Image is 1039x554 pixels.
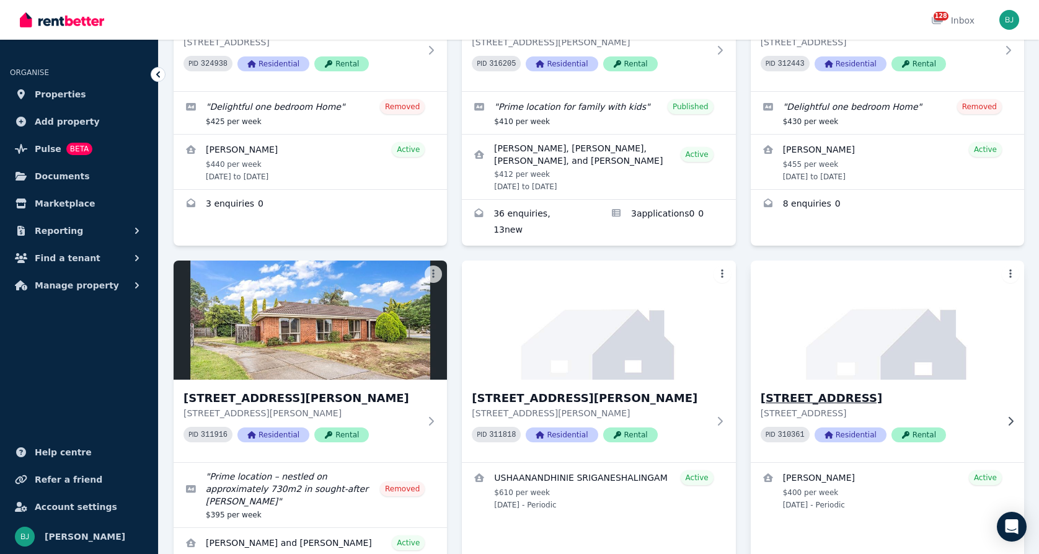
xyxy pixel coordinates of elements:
[472,36,708,48] p: [STREET_ADDRESS][PERSON_NAME]
[35,278,119,293] span: Manage property
[35,196,95,211] span: Marketplace
[35,114,100,129] span: Add property
[174,135,447,189] a: View details for Gordon Smith
[10,136,148,161] a: PulseBETA
[751,135,1024,189] a: View details for Niamh Cooke
[526,427,598,442] span: Residential
[761,390,997,407] h3: [STREET_ADDRESS]
[462,261,735,462] a: 54 Westmoreland Road, Sunshine North[STREET_ADDRESS][PERSON_NAME][STREET_ADDRESS][PERSON_NAME]PID...
[35,499,117,514] span: Account settings
[188,60,198,67] small: PID
[462,135,735,199] a: View details for Gloria Patelesio, Raylee Lafaele, Vanessa Patelesio, and Peti Lauese
[603,56,658,71] span: Rental
[751,92,1024,134] a: Edit listing: Delightful one bedroom Home
[35,472,102,487] span: Refer a friend
[35,223,83,238] span: Reporting
[603,427,658,442] span: Rental
[10,218,148,243] button: Reporting
[999,10,1019,30] img: Bom Jin
[10,440,148,465] a: Help centre
[237,427,309,442] span: Residential
[174,463,447,527] a: Edit listing: Prime location – nestled on approximately 730m2 in sought-after Melton West
[751,190,1024,220] a: Enquiries for unit 1/1 Larnoo Avenue, Brunswick West
[183,407,420,419] p: [STREET_ADDRESS][PERSON_NAME]
[761,36,997,48] p: [STREET_ADDRESS]
[714,266,731,283] button: More options
[766,431,776,438] small: PID
[931,14,975,27] div: Inbox
[188,431,198,438] small: PID
[45,529,125,544] span: [PERSON_NAME]
[174,92,447,134] a: Edit listing: Delightful one bedroom Home
[766,60,776,67] small: PID
[10,246,148,270] button: Find a tenant
[10,273,148,298] button: Manage property
[477,431,487,438] small: PID
[201,431,228,439] code: 311916
[815,56,886,71] span: Residential
[751,261,1024,462] a: unit 6/1 Larnoo Avenue, Brunswick West[STREET_ADDRESS][STREET_ADDRESS]PID 310361ResidentialRental
[778,431,805,439] code: 310361
[174,190,447,220] a: Enquiries for 2/282 Langridge Street, Abbotsford
[934,12,948,20] span: 128
[462,261,735,380] img: 54 Westmoreland Road, Sunshine North
[10,109,148,134] a: Add property
[10,164,148,189] a: Documents
[10,467,148,492] a: Refer a friend
[10,68,49,77] span: ORGANISE
[751,463,1024,517] a: View details for Keren Smith
[66,143,92,155] span: BETA
[314,427,369,442] span: Rental
[997,512,1027,542] div: Open Intercom Messenger
[10,82,148,107] a: Properties
[20,11,104,29] img: RentBetter
[815,427,886,442] span: Residential
[462,200,599,246] a: Enquiries for 57 Hilton Way, Melton West
[489,431,516,439] code: 311818
[526,56,598,71] span: Residential
[183,390,420,407] h3: [STREET_ADDRESS][PERSON_NAME]
[462,92,735,134] a: Edit listing: Prime location for family with kids
[1002,266,1019,283] button: More options
[15,527,35,547] img: Bom Jin
[425,266,442,283] button: More options
[201,60,228,68] code: 324938
[891,56,946,71] span: Rental
[35,141,61,156] span: Pulse
[472,407,708,419] p: [STREET_ADDRESS][PERSON_NAME]
[761,407,997,419] p: [STREET_ADDRESS]
[35,251,100,266] span: Find a tenant
[489,60,516,68] code: 316205
[10,494,148,519] a: Account settings
[174,261,447,380] img: 25 Hilton Way, Melton West
[183,36,420,48] p: [STREET_ADDRESS]
[778,60,805,68] code: 312443
[10,191,148,216] a: Marketplace
[891,427,946,442] span: Rental
[477,60,487,67] small: PID
[237,56,309,71] span: Residential
[462,463,735,517] a: View details for USHAANANDHINIE SRIGANESHALINGAM
[599,200,736,246] a: Applications for 57 Hilton Way, Melton West
[35,445,92,460] span: Help centre
[174,261,447,462] a: 25 Hilton Way, Melton West[STREET_ADDRESS][PERSON_NAME][STREET_ADDRESS][PERSON_NAME]PID 311916Res...
[314,56,369,71] span: Rental
[472,390,708,407] h3: [STREET_ADDRESS][PERSON_NAME]
[744,257,1031,383] img: unit 6/1 Larnoo Avenue, Brunswick West
[35,169,90,184] span: Documents
[35,87,86,102] span: Properties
